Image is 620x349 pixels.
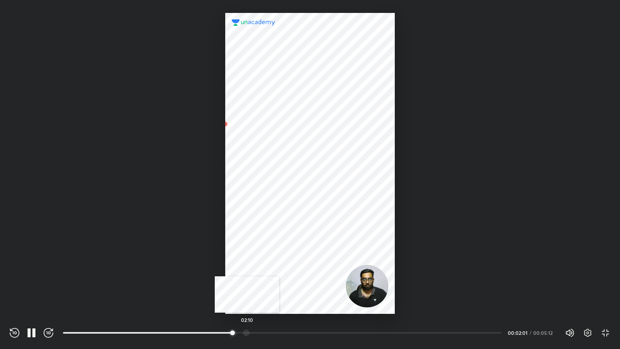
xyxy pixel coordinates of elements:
[508,330,528,335] div: 00:02:01
[220,119,230,129] img: wMgqJGBwKWe8AAAAABJRU5ErkJggg==
[533,330,555,335] div: 00:05:12
[232,19,275,26] img: logo.2a7e12a2.svg
[530,330,532,335] div: /
[241,317,253,322] h5: 02:10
